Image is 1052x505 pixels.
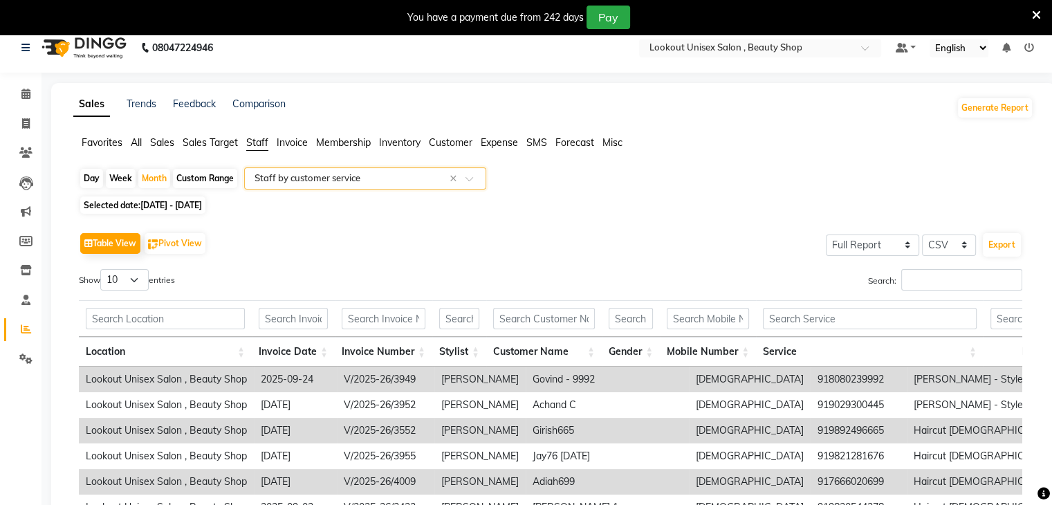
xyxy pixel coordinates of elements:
[79,443,254,469] td: Lookout Unisex Salon , Beauty Shop
[152,28,213,67] b: 08047224946
[429,136,472,149] span: Customer
[526,367,689,392] td: Govind - 9992
[173,169,237,188] div: Custom Range
[337,443,434,469] td: V/2025-26/3955
[493,308,595,329] input: Search Customer Name
[667,308,749,329] input: Search Mobile Number
[811,392,907,418] td: 919029300445
[811,367,907,392] td: 918080239992
[337,367,434,392] td: V/2025-26/3949
[526,418,689,443] td: Girish665
[434,443,526,469] td: [PERSON_NAME]
[342,308,425,329] input: Search Invoice Number
[756,337,984,367] th: Service: activate to sort column ascending
[901,269,1022,291] input: Search:
[138,169,170,188] div: Month
[337,469,434,495] td: V/2025-26/4009
[82,136,122,149] span: Favorites
[602,136,622,149] span: Misc
[80,196,205,214] span: Selected date:
[337,392,434,418] td: V/2025-26/3952
[80,169,103,188] div: Day
[254,392,337,418] td: [DATE]
[660,337,756,367] th: Mobile Number: activate to sort column ascending
[79,469,254,495] td: Lookout Unisex Salon , Beauty Shop
[526,392,689,418] td: Achand C
[173,98,216,110] a: Feedback
[983,233,1021,257] button: Export
[183,136,238,149] span: Sales Target
[127,98,156,110] a: Trends
[439,308,479,329] input: Search Stylist
[432,337,486,367] th: Stylist: activate to sort column ascending
[337,418,434,443] td: V/2025-26/3552
[246,136,268,149] span: Staff
[811,443,907,469] td: 919821281676
[79,337,252,367] th: Location: activate to sort column ascending
[140,200,202,210] span: [DATE] - [DATE]
[232,98,286,110] a: Comparison
[526,443,689,469] td: Jay76 [DATE]
[79,392,254,418] td: Lookout Unisex Salon , Beauty Shop
[689,418,811,443] td: [DEMOGRAPHIC_DATA]
[434,392,526,418] td: [PERSON_NAME]
[148,239,158,250] img: pivot.png
[811,418,907,443] td: 919892496665
[689,392,811,418] td: [DEMOGRAPHIC_DATA]
[131,136,142,149] span: All
[79,367,254,392] td: Lookout Unisex Salon , Beauty Shop
[254,367,337,392] td: 2025-09-24
[811,469,907,495] td: 917666020699
[407,10,584,25] div: You have a payment due from 242 days
[434,469,526,495] td: [PERSON_NAME]
[100,269,149,291] select: Showentries
[526,136,547,149] span: SMS
[252,337,335,367] th: Invoice Date: activate to sort column ascending
[150,136,174,149] span: Sales
[35,28,130,67] img: logo
[486,337,602,367] th: Customer Name: activate to sort column ascending
[609,308,653,329] input: Search Gender
[602,337,660,367] th: Gender: activate to sort column ascending
[277,136,308,149] span: Invoice
[526,469,689,495] td: Adiah699
[450,172,461,186] span: Clear all
[254,443,337,469] td: [DATE]
[958,98,1032,118] button: Generate Report
[689,469,811,495] td: [DEMOGRAPHIC_DATA]
[145,233,205,254] button: Pivot View
[316,136,371,149] span: Membership
[79,269,175,291] label: Show entries
[434,367,526,392] td: [PERSON_NAME]
[254,469,337,495] td: [DATE]
[689,443,811,469] td: [DEMOGRAPHIC_DATA]
[481,136,518,149] span: Expense
[106,169,136,188] div: Week
[763,308,977,329] input: Search Service
[79,418,254,443] td: Lookout Unisex Salon , Beauty Shop
[86,308,245,329] input: Search Location
[379,136,421,149] span: Inventory
[555,136,594,149] span: Forecast
[254,418,337,443] td: [DATE]
[587,6,630,29] button: Pay
[259,308,328,329] input: Search Invoice Date
[335,337,432,367] th: Invoice Number: activate to sort column ascending
[80,233,140,254] button: Table View
[689,367,811,392] td: [DEMOGRAPHIC_DATA]
[73,92,110,117] a: Sales
[434,418,526,443] td: [PERSON_NAME]
[868,269,1022,291] label: Search:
